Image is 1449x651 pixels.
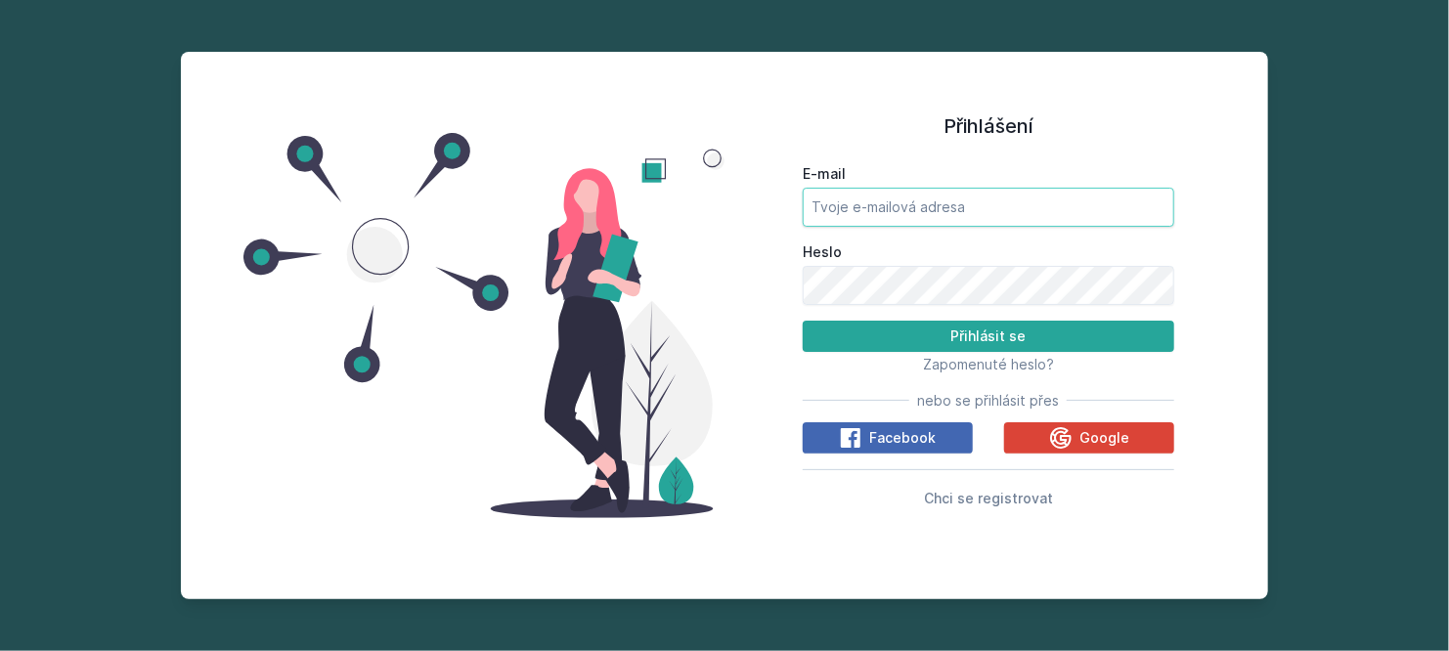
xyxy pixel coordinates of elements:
[803,422,973,454] button: Facebook
[1079,428,1129,448] span: Google
[869,428,936,448] span: Facebook
[917,391,1059,411] span: nebo se přihlásit přes
[1004,422,1174,454] button: Google
[803,111,1174,141] h1: Přihlášení
[923,356,1054,372] span: Zapomenuté heslo?
[924,486,1053,509] button: Chci se registrovat
[803,321,1174,352] button: Přihlásit se
[803,188,1174,227] input: Tvoje e-mailová adresa
[924,490,1053,506] span: Chci se registrovat
[803,242,1174,262] label: Heslo
[803,164,1174,184] label: E-mail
